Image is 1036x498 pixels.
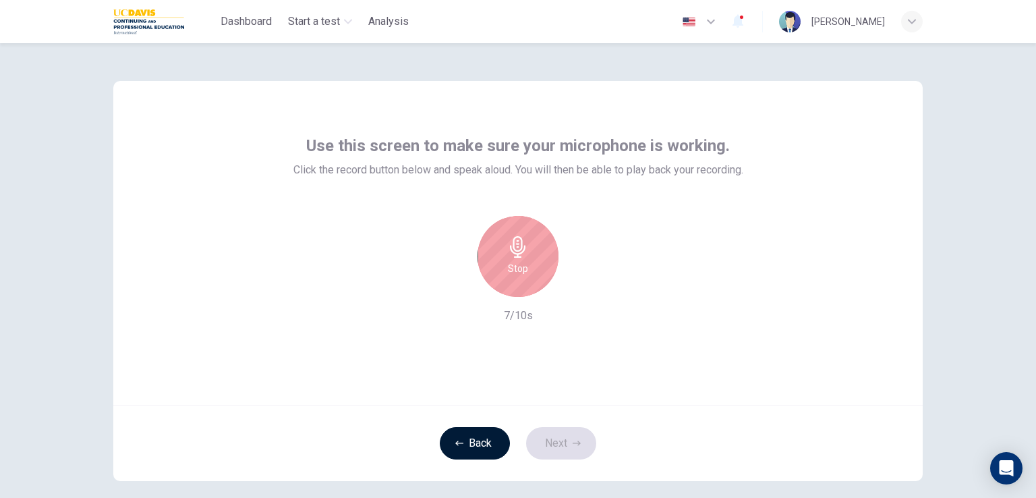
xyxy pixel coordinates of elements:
[504,308,533,324] h6: 7/10s
[293,162,743,178] span: Click the record button below and speak aloud. You will then be able to play back your recording.
[215,9,277,34] button: Dashboard
[221,13,272,30] span: Dashboard
[306,135,730,157] span: Use this screen to make sure your microphone is working.
[288,13,340,30] span: Start a test
[363,9,414,34] button: Analysis
[508,260,528,277] h6: Stop
[681,17,697,27] img: en
[283,9,357,34] button: Start a test
[478,216,558,297] button: Stop
[779,11,801,32] img: Profile picture
[368,13,409,30] span: Analysis
[113,8,215,35] a: UC Davis logo
[113,8,184,35] img: UC Davis logo
[811,13,885,30] div: [PERSON_NAME]
[990,452,1023,485] div: Open Intercom Messenger
[440,427,510,460] button: Back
